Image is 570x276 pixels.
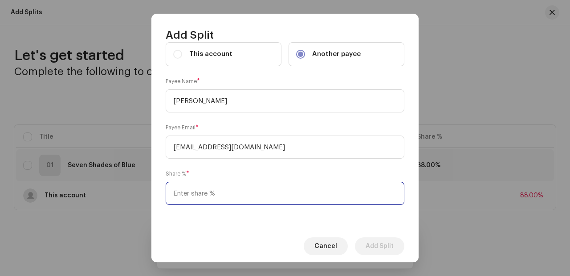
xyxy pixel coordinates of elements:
small: Share % [166,169,186,178]
small: Payee Name [166,77,197,86]
small: Payee Email [166,123,195,132]
span: Add Split [166,28,214,42]
button: Cancel [304,237,348,255]
span: Cancel [314,237,337,255]
input: Enter share % [166,182,404,205]
input: Add the name [166,89,404,112]
span: Add Split [366,237,394,255]
button: Add Split [355,237,404,255]
span: This account [189,49,232,59]
span: Another payee [312,49,361,59]
input: Email [166,136,404,159]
